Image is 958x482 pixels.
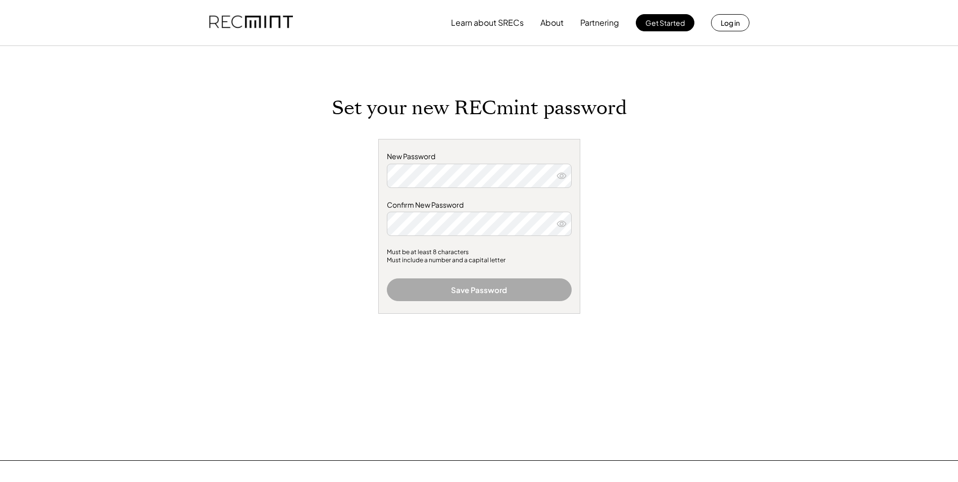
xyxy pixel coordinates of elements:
[711,14,749,31] button: Log in
[580,13,619,33] button: Partnering
[540,13,564,33] button: About
[451,13,524,33] button: Learn about SRECs
[387,200,572,210] div: Confirm New Password
[332,97,627,123] h1: Set your new RECmint password
[387,248,572,266] div: Must be at least 8 characters Must include a number and a capital letter
[387,278,572,301] button: Save Password
[209,6,293,40] img: recmint-logotype%403x.png
[387,152,572,162] div: New Password
[636,14,694,31] button: Get Started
